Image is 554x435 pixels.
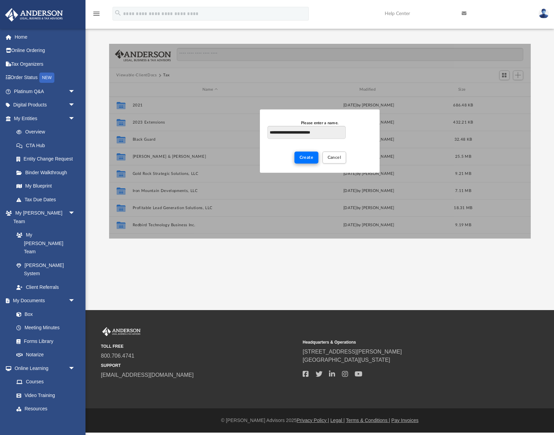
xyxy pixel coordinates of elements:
a: menu [92,13,101,18]
a: Online Learningarrow_drop_down [5,361,82,375]
a: Video Training [10,388,79,402]
div: Please enter a name. [267,120,372,126]
span: arrow_drop_down [68,112,82,126]
a: Order StatusNEW [5,71,85,85]
a: [STREET_ADDRESS][PERSON_NAME] [303,349,402,355]
a: CTA Hub [10,139,85,152]
a: Courses [10,375,82,389]
span: arrow_drop_down [68,206,82,220]
div: NEW [39,73,54,83]
span: arrow_drop_down [68,361,82,375]
button: Cancel [322,152,346,164]
a: 800.706.4741 [101,353,134,359]
button: Create [294,152,319,164]
span: Create [300,155,314,159]
a: Tax Due Dates [10,193,85,206]
a: Notarize [10,348,82,362]
a: [GEOGRAPHIC_DATA][US_STATE] [303,357,390,363]
a: Meeting Minutes [10,321,82,335]
a: Platinum Q&Aarrow_drop_down [5,85,85,98]
a: Pay Invoices [391,418,418,423]
a: Entity Change Request [10,152,85,166]
a: Overview [10,125,85,139]
a: Binder Walkthrough [10,166,85,179]
a: My Documentsarrow_drop_down [5,294,82,308]
img: Anderson Advisors Platinum Portal [3,8,65,22]
i: menu [92,10,101,18]
a: Box [10,307,79,321]
a: Home [5,30,85,44]
img: Anderson Advisors Platinum Portal [101,327,142,336]
a: Client Referrals [10,280,82,294]
a: Forms Library [10,334,79,348]
a: My Blueprint [10,179,82,193]
a: Legal | [330,418,345,423]
a: My [PERSON_NAME] Teamarrow_drop_down [5,206,82,228]
span: arrow_drop_down [68,294,82,308]
a: Digital Productsarrow_drop_down [5,98,85,112]
small: SUPPORT [101,362,298,369]
a: Terms & Conditions | [346,418,390,423]
a: [EMAIL_ADDRESS][DOMAIN_NAME] [101,372,194,378]
small: TOLL FREE [101,343,298,349]
input: Please enter a name. [267,126,346,139]
span: Cancel [328,155,341,159]
a: Online Ordering [5,44,85,57]
a: Tax Organizers [5,57,85,71]
a: Resources [10,402,82,416]
div: © [PERSON_NAME] Advisors 2025 [85,417,554,424]
small: Headquarters & Operations [303,339,500,345]
i: search [114,9,122,17]
img: User Pic [539,9,549,18]
a: [PERSON_NAME] System [10,258,82,280]
span: arrow_drop_down [68,85,82,99]
div: New Folder [260,110,380,172]
a: My [PERSON_NAME] Team [10,228,79,259]
a: My Entitiesarrow_drop_down [5,112,85,125]
span: arrow_drop_down [68,98,82,112]
a: Privacy Policy | [297,418,329,423]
